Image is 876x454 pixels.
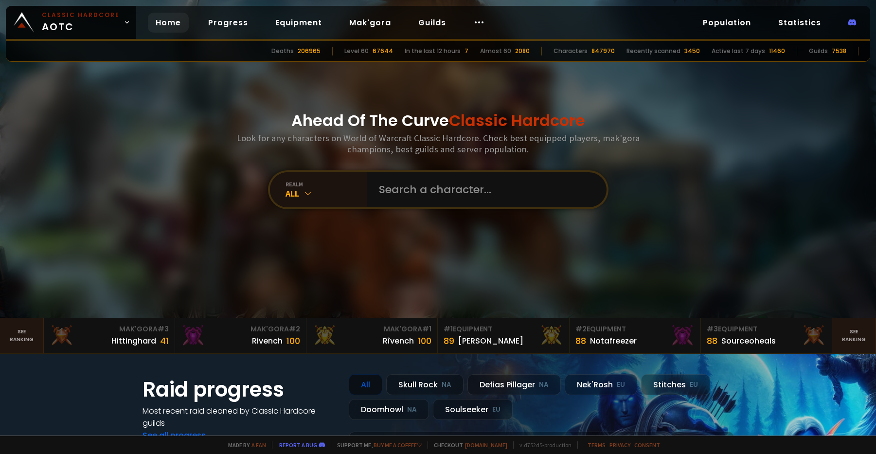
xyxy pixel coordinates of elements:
div: Equipment [707,324,826,334]
a: Report a bug [279,441,317,449]
a: Population [695,13,759,33]
span: v. d752d5 - production [513,441,572,449]
div: 41 [160,334,169,347]
span: Classic Hardcore [449,109,585,131]
a: Buy me a coffee [374,441,422,449]
div: realm [286,181,367,188]
a: a fan [251,441,266,449]
div: All [286,188,367,199]
span: # 3 [158,324,169,334]
div: 89 [444,334,454,347]
div: 100 [286,334,300,347]
div: Deaths [271,47,294,55]
a: Classic HardcoreAOTC [6,6,136,39]
h1: Ahead Of The Curve [291,109,585,132]
div: Soulseeker [433,399,513,420]
div: 3450 [684,47,700,55]
div: Sourceoheals [721,335,776,347]
h3: Look for any characters on World of Warcraft Classic Hardcore. Check best equipped players, mak'g... [233,132,644,155]
a: Mak'Gora#3Hittinghard41 [44,318,175,353]
span: Checkout [428,441,507,449]
div: Level 60 [344,47,369,55]
div: [PERSON_NAME] [458,335,523,347]
h1: Raid progress [143,374,337,405]
span: Made by [222,441,266,449]
a: Statistics [770,13,829,33]
a: Guilds [411,13,454,33]
div: 88 [707,334,717,347]
small: NA [442,380,451,390]
a: #1Equipment89[PERSON_NAME] [438,318,569,353]
div: 88 [575,334,586,347]
a: Mak'gora [341,13,399,33]
span: # 2 [575,324,587,334]
div: 11460 [769,47,785,55]
h4: Most recent raid cleaned by Classic Hardcore guilds [143,405,337,429]
small: EU [492,405,501,415]
div: 67644 [373,47,393,55]
div: Notafreezer [590,335,637,347]
span: # 2 [289,324,300,334]
div: Mak'Gora [312,324,431,334]
div: Skull Rock [386,374,464,395]
span: # 3 [707,324,718,334]
a: See all progress [143,430,206,441]
div: Recently scanned [626,47,680,55]
div: Mak'Gora [181,324,300,334]
a: Progress [200,13,256,33]
span: # 1 [444,324,453,334]
a: Mak'Gora#1Rîvench100 [306,318,438,353]
div: Rivench [252,335,283,347]
div: Equipment [575,324,695,334]
div: 206965 [298,47,321,55]
div: In the last 12 hours [405,47,461,55]
div: Stitches [641,374,710,395]
a: Seeranking [832,318,876,353]
small: NA [539,380,549,390]
small: EU [690,380,698,390]
small: Classic Hardcore [42,11,120,19]
a: Equipment [268,13,330,33]
a: Mak'Gora#2Rivench100 [175,318,306,353]
span: # 1 [422,324,431,334]
div: Hittinghard [111,335,156,347]
a: Home [148,13,189,33]
div: Guilds [809,47,828,55]
small: EU [617,380,625,390]
div: 2080 [515,47,530,55]
span: AOTC [42,11,120,34]
a: [DOMAIN_NAME] [465,441,507,449]
a: Terms [588,441,606,449]
div: Doomhowl [349,399,429,420]
div: 847970 [591,47,615,55]
input: Search a character... [373,172,595,207]
div: Characters [554,47,588,55]
span: Support me, [331,441,422,449]
div: Mak'Gora [50,324,169,334]
div: 7538 [832,47,846,55]
div: Equipment [444,324,563,334]
div: Nek'Rosh [565,374,637,395]
a: Privacy [609,441,630,449]
small: NA [407,405,417,415]
a: #2Equipment88Notafreezer [570,318,701,353]
div: Defias Pillager [467,374,561,395]
div: All [349,374,382,395]
div: Rîvench [383,335,414,347]
a: #3Equipment88Sourceoheals [701,318,832,353]
div: Active last 7 days [712,47,765,55]
div: 7 [465,47,468,55]
div: Almost 60 [480,47,511,55]
a: Consent [634,441,660,449]
div: 100 [418,334,431,347]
